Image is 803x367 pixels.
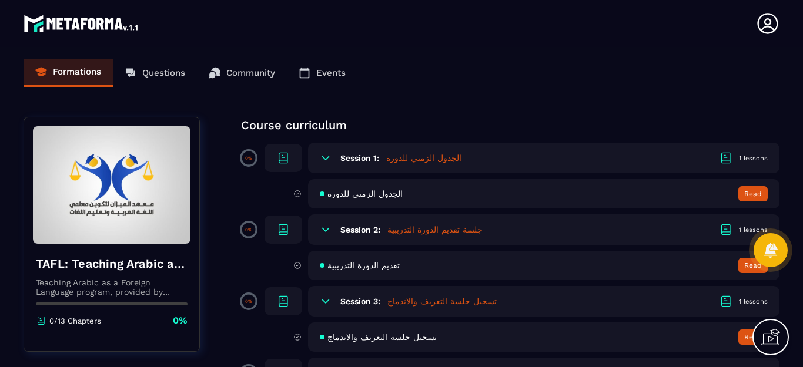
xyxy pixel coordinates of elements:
[739,297,768,306] div: 1 lessons
[36,278,188,297] p: Teaching Arabic as a Foreign Language program, provided by AlMeezan Academy in the [GEOGRAPHIC_DATA]
[245,227,252,233] p: 0%
[36,255,188,272] h4: TAFL: Teaching Arabic as a Foreign Language program - july
[327,261,400,270] span: تقديم الدورة التدريبية
[241,117,779,133] p: Course curriculum
[387,295,497,307] h5: تسجيل جلسة التعريف والاندماج
[49,317,101,325] p: 0/13 Chapters
[340,297,380,306] h6: Session 3:
[245,156,252,161] p: 0%
[387,224,483,235] h5: جلسة تقديم الدورة التدريبية
[340,225,380,234] h6: Session 2:
[738,186,768,201] button: Read
[24,12,140,35] img: logo
[173,314,188,327] p: 0%
[33,126,190,244] img: banner
[327,189,403,198] span: الجدول الزمني للدورة
[386,152,461,164] h5: الجدول الزمني للدورة
[738,258,768,273] button: Read
[340,153,379,163] h6: Session 1:
[245,299,252,304] p: 0%
[739,154,768,163] div: 1 lessons
[327,332,437,342] span: تسجيل جلسة التعريف والاندماج
[738,329,768,345] button: Read
[739,225,768,234] div: 1 lessons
